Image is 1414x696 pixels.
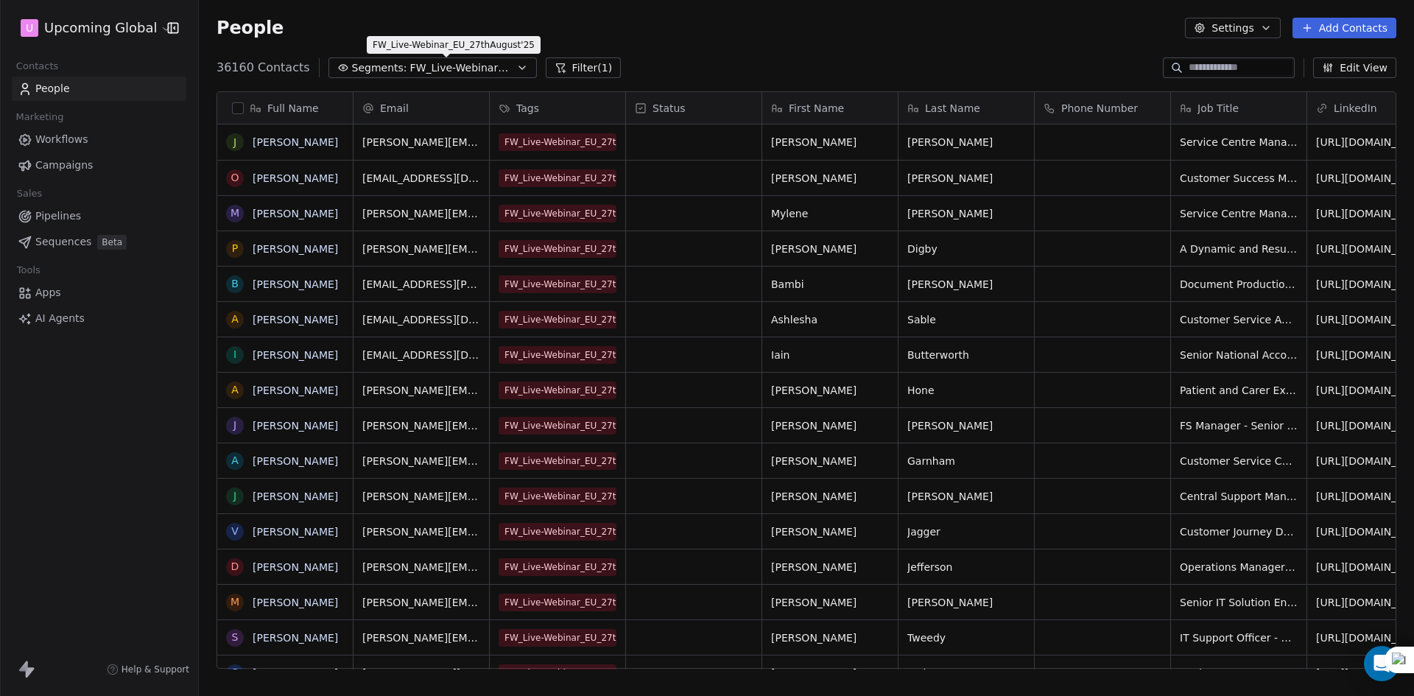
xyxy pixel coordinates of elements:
[1035,92,1170,124] div: Phone Number
[907,418,1025,433] span: [PERSON_NAME]
[231,276,239,292] div: B
[231,559,239,574] div: D
[1061,101,1138,116] span: Phone Number
[907,312,1025,327] span: Sable
[232,665,239,681] div: S
[253,172,338,184] a: [PERSON_NAME]
[233,135,236,150] div: J
[1180,206,1298,221] span: Service Centre Manager
[1171,92,1306,124] div: Job Title
[1180,418,1298,433] span: FS Manager - Senior Credit Risk Analyst, Customer Acquisition Strategy Team
[231,524,239,539] div: V
[771,666,889,681] span: [PERSON_NAME]
[1180,560,1298,574] span: Operations Manager Libraries & Customer Services at [GEOGRAPHIC_DATA]
[253,526,338,538] a: [PERSON_NAME]
[231,205,239,221] div: M
[1334,101,1377,116] span: LinkedIn
[1180,242,1298,256] span: A Dynamic and Results-driven Business Development Manager, I Bring a Wealth of Experience in Stra...
[253,561,338,573] a: [PERSON_NAME]
[362,135,480,150] span: [PERSON_NAME][EMAIL_ADDRESS][PERSON_NAME][DOMAIN_NAME]
[499,558,616,576] span: FW_Live-Webinar_EU_27thAugust'25 - Batch 2
[1364,646,1399,681] div: Open Intercom Messenger
[771,418,889,433] span: [PERSON_NAME]
[499,311,616,328] span: FW_Live-Webinar_EU_27thAugust'25 - Batch 2
[362,383,480,398] span: [PERSON_NAME][EMAIL_ADDRESS][DOMAIN_NAME]
[499,382,616,399] span: FW_Live-Webinar_EU_27thAugust'25 - Batch 2
[907,630,1025,645] span: Tweedy
[362,242,480,256] span: [PERSON_NAME][EMAIL_ADDRESS][DOMAIN_NAME]
[907,242,1025,256] span: Digby
[231,170,239,186] div: O
[10,106,70,128] span: Marketing
[771,383,889,398] span: [PERSON_NAME]
[907,595,1025,610] span: [PERSON_NAME]
[771,524,889,539] span: [PERSON_NAME]
[626,92,761,124] div: Status
[373,39,535,51] p: FW_Live-Webinar_EU_27thAugust'25
[35,132,88,147] span: Workflows
[771,277,889,292] span: Bambi
[499,205,616,222] span: FW_Live-Webinar_EU_27thAugust'25 - Batch 2
[925,101,980,116] span: Last Name
[771,135,889,150] span: [PERSON_NAME]
[253,208,338,219] a: [PERSON_NAME]
[253,243,338,255] a: [PERSON_NAME]
[499,240,616,258] span: FW_Live-Webinar_EU_27thAugust'25 - Batch 2
[907,489,1025,504] span: [PERSON_NAME]
[35,208,81,224] span: Pipelines
[907,560,1025,574] span: Jefferson
[362,418,480,433] span: [PERSON_NAME][EMAIL_ADDRESS][PERSON_NAME][DOMAIN_NAME]
[1180,135,1298,150] span: Service Centre Manager
[233,418,236,433] div: J
[410,60,513,76] span: FW_Live-Webinar_EU_27thAugust'25
[253,314,338,326] a: [PERSON_NAME]
[12,306,186,331] a: AI Agents
[12,77,186,101] a: People
[362,454,480,468] span: [PERSON_NAME][EMAIL_ADDRESS][PERSON_NAME][DOMAIN_NAME]
[907,135,1025,150] span: [PERSON_NAME]
[362,171,480,186] span: [EMAIL_ADDRESS][DOMAIN_NAME]
[232,241,238,256] div: P
[1292,18,1396,38] button: Add Contacts
[1197,101,1239,116] span: Job Title
[231,382,239,398] div: A
[499,629,616,647] span: FW_Live-Webinar_EU_27thAugust'25 - Batch 2
[217,17,284,39] span: People
[35,158,93,173] span: Campaigns
[217,59,310,77] span: 36160 Contacts
[217,124,353,669] div: grid
[907,383,1025,398] span: Hone
[253,667,338,679] a: [PERSON_NAME]
[1180,595,1298,610] span: Senior IT Solution Engineer & IT Support Lead
[233,488,236,504] div: J
[1180,312,1298,327] span: Customer Service Advisor - Digital and Direct / Web Chat & Lead Generation - Home Insurance
[1180,171,1298,186] span: Customer Success Manager EMEA, Observability
[380,101,409,116] span: Email
[1180,630,1298,645] span: IT Support Officer - Network Manager - [GEOGRAPHIC_DATA]
[907,206,1025,221] span: [PERSON_NAME]
[253,491,338,502] a: [PERSON_NAME]
[231,453,239,468] div: A
[253,278,338,290] a: [PERSON_NAME]
[499,169,616,187] span: FW_Live-Webinar_EU_27thAugust'25 - Batch 2
[499,346,616,364] span: FW_Live-Webinar_EU_27thAugust'25 - Batch 2
[771,595,889,610] span: [PERSON_NAME]
[499,417,616,435] span: FW_Live-Webinar_EU_27thAugust'25 - Batch 2
[352,60,407,76] span: Segments:
[362,560,480,574] span: [PERSON_NAME][EMAIL_ADDRESS][PERSON_NAME][DOMAIN_NAME]
[232,630,239,645] div: S
[653,101,686,116] span: Status
[231,312,239,327] div: A
[1180,454,1298,468] span: Customer Service Centre Operational Lead at West Sussex County Council
[499,664,616,682] span: FW_Live-Webinar_EU_27thAugust'25 - Batch 2
[499,594,616,611] span: FW_Live-Webinar_EU_27thAugust'25 - Batch 2
[1313,57,1396,78] button: Edit View
[35,311,85,326] span: AI Agents
[267,101,319,116] span: Full Name
[1180,666,1298,681] span: Senior Manager, Retail Industry Customer Success UKI, [GEOGRAPHIC_DATA] & [GEOGRAPHIC_DATA]
[253,597,338,608] a: [PERSON_NAME]
[10,259,46,281] span: Tools
[1180,348,1298,362] span: Senior National Account Manager - [PERSON_NAME] / Waitrose Customer Group
[362,206,480,221] span: [PERSON_NAME][EMAIL_ADDRESS][DOMAIN_NAME]
[771,348,889,362] span: Iain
